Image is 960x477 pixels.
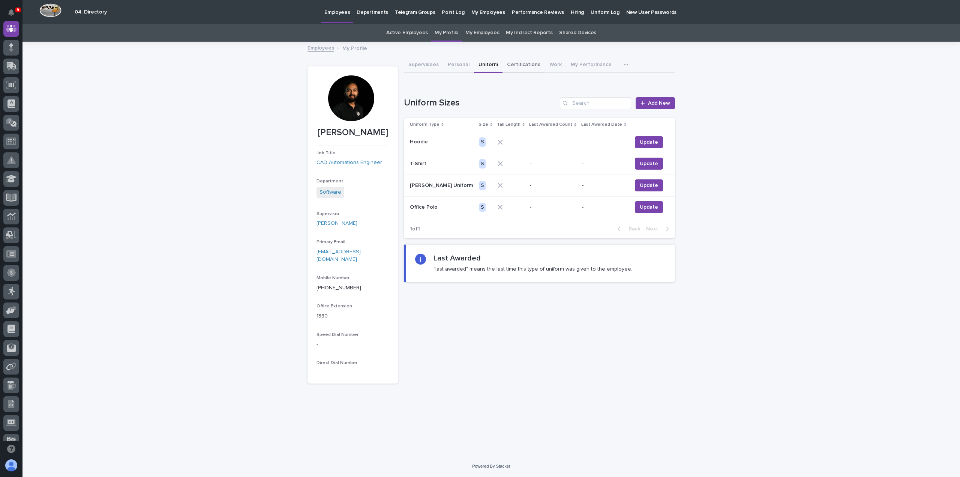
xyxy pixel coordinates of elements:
button: Update [635,136,663,148]
button: Certifications [502,57,545,73]
p: - [582,182,626,189]
button: Start new chat [127,86,136,95]
p: Hoodie [410,137,429,145]
img: Workspace Logo [39,3,61,17]
div: Notifications5 [9,9,19,21]
a: Shared Devices [559,24,596,42]
button: Notifications [3,5,19,20]
p: T-Shirt [410,159,428,167]
a: Powered By Stacker [472,464,510,468]
tr: HoodieHoodie S-- -Update [404,131,675,153]
p: 1380 [316,312,389,320]
a: Powered byPylon [53,138,91,144]
span: Update [640,203,658,211]
tr: Office PoloOffice Polo S-- -Update [404,196,675,218]
button: Update [635,158,663,170]
a: 📖Help Docs [4,117,44,131]
h2: Last Awarded [433,254,481,263]
span: Onboarding Call [54,120,96,128]
button: users-avatar [3,457,19,473]
div: S [479,203,486,212]
span: Back [624,226,640,232]
span: Pylon [75,139,91,144]
p: Tall Length [497,120,520,129]
button: Uniform [474,57,502,73]
p: "last awarded" means the last time this type of uniform was given to the employee. [433,266,632,272]
div: 🔗 [47,121,53,127]
button: My Performance [566,57,616,73]
h1: Uniform Sizes [404,98,557,108]
p: - [582,139,626,145]
p: - [530,181,533,189]
h2: 04. Directory [75,9,107,15]
a: [PERSON_NAME] [316,220,357,227]
div: S [479,137,486,147]
p: Last Awarded Count [529,120,572,129]
button: Open support chat [3,441,19,457]
span: Next [646,226,663,232]
span: Department [316,179,343,184]
p: 1 of 1 [404,220,426,238]
button: Back [612,226,643,232]
span: Mobile Number [316,276,349,280]
p: - [582,161,626,167]
p: - [530,159,533,167]
p: - [530,203,533,211]
a: Software [319,188,341,196]
button: Supervisees [404,57,443,73]
span: Office Extension [316,304,352,308]
p: Last Awarded Date [581,120,622,129]
p: Welcome 👋 [7,30,136,42]
p: Office Polo [410,203,439,211]
a: CAD Automations Engineer [316,159,382,167]
tr: [PERSON_NAME] Uniform[PERSON_NAME] Uniform S-- -Update [404,175,675,196]
button: Update [635,201,663,213]
span: Supervisor [316,212,339,216]
span: Speed Dial Number [316,333,358,337]
img: 1736555164131-43832dd5-751b-4058-ba23-39d91318e5a0 [7,83,21,97]
span: Direct Dial Number [316,361,357,365]
a: My Profile [435,24,459,42]
span: Update [640,138,658,146]
img: Stacker [7,7,22,22]
button: Work [545,57,566,73]
a: My Employees [465,24,499,42]
tr: T-ShirtT-Shirt S-- -Update [404,153,675,175]
p: Size [478,120,488,129]
p: Uniform Type [410,120,439,129]
p: 5 [16,7,19,12]
button: Personal [443,57,474,73]
div: We're available if you need us! [25,91,95,97]
input: Search [560,97,631,109]
p: - [582,204,626,211]
p: - [316,340,389,348]
span: Help Docs [15,120,41,128]
span: Add New [648,101,670,106]
a: Add New [636,97,675,109]
button: Next [643,226,675,232]
p: My Profile [342,44,367,52]
div: Start new chat [25,83,123,91]
div: S [479,181,486,190]
span: Update [640,182,658,189]
a: [PHONE_NUMBER] [316,285,361,290]
p: - [530,137,533,145]
a: Employees [307,43,334,52]
p: [PERSON_NAME] Uniform [410,181,474,189]
p: How can we help? [7,42,136,54]
p: [PERSON_NAME] [316,127,389,138]
div: 📖 [7,121,13,127]
span: Update [640,160,658,167]
a: Active Employees [386,24,428,42]
a: [EMAIL_ADDRESS][DOMAIN_NAME] [316,249,361,262]
span: Job Title [316,151,336,155]
div: S [479,159,486,169]
span: Primary Email [316,240,345,244]
a: 🔗Onboarding Call [44,117,99,131]
button: Update [635,179,663,191]
a: My Indirect Reports [506,24,552,42]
